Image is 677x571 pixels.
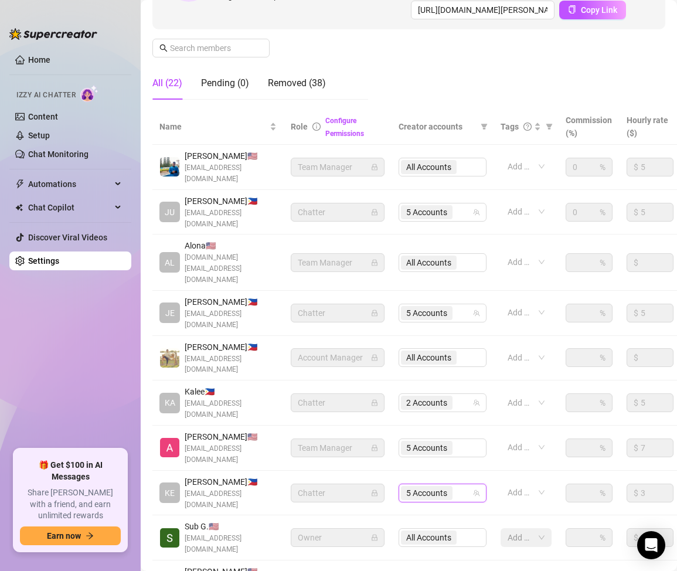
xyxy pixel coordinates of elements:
span: lock [371,444,378,451]
span: [EMAIL_ADDRESS][DOMAIN_NAME] [185,443,277,465]
span: lock [371,310,378,317]
a: Configure Permissions [325,117,364,138]
span: 2 Accounts [406,396,447,409]
div: Pending (0) [201,76,249,90]
span: Alona 🇺🇸 [185,239,277,252]
a: Settings [28,256,59,266]
span: 5 Accounts [401,486,453,500]
span: Chatter [298,394,377,412]
span: AL [165,256,175,269]
span: 5 Accounts [406,307,447,320]
a: Setup [28,131,50,140]
span: search [159,44,168,52]
div: All (22) [152,76,182,90]
span: KE [165,487,175,499]
span: [PERSON_NAME] 🇺🇸 [185,149,277,162]
span: Account Manager [298,349,377,366]
img: logo-BBDzfeDw.svg [9,28,97,40]
span: thunderbolt [15,179,25,189]
span: [DOMAIN_NAME][EMAIL_ADDRESS][DOMAIN_NAME] [185,252,277,285]
span: Team Manager [298,439,377,457]
span: Kalee 🇵🇭 [185,385,277,398]
span: 5 Accounts [406,206,447,219]
div: Open Intercom Messenger [637,531,665,559]
span: Role [291,122,308,131]
th: Name [152,109,284,145]
span: [EMAIL_ADDRESS][DOMAIN_NAME] [185,208,277,230]
span: [PERSON_NAME] 🇵🇭 [185,195,277,208]
span: lock [371,354,378,361]
span: filter [478,118,490,135]
input: Search members [170,42,253,55]
span: filter [481,123,488,130]
span: [EMAIL_ADDRESS][DOMAIN_NAME] [185,488,277,511]
span: [EMAIL_ADDRESS][DOMAIN_NAME] [185,162,277,185]
span: Automations [28,175,111,193]
span: 5 Accounts [406,487,447,499]
span: copy [568,5,576,13]
span: Chatter [298,203,377,221]
span: Tags [501,120,519,133]
span: lock [371,534,378,541]
span: 5 Accounts [401,205,453,219]
img: Chat Copilot [15,203,23,212]
span: Chatter [298,484,377,502]
span: Sub G. 🇺🇸 [185,520,277,533]
span: Earn now [47,531,81,541]
span: lock [371,490,378,497]
span: lock [371,164,378,171]
a: Discover Viral Videos [28,233,107,242]
span: JE [165,307,175,320]
span: [PERSON_NAME] 🇺🇸 [185,430,277,443]
span: Chatter [298,304,377,322]
span: [EMAIL_ADDRESS][DOMAIN_NAME] [185,354,277,376]
span: filter [543,118,555,135]
span: 2 Accounts [401,396,453,410]
span: lock [371,399,378,406]
span: team [473,209,480,216]
span: arrow-right [86,532,94,540]
span: [EMAIL_ADDRESS][DOMAIN_NAME] [185,398,277,420]
span: team [473,490,480,497]
span: team [473,310,480,317]
div: Removed (38) [268,76,326,90]
a: Content [28,112,58,121]
span: team [473,399,480,406]
span: question-circle [523,123,532,131]
span: Team Manager [298,158,377,176]
span: [PERSON_NAME] 🇵🇭 [185,475,277,488]
span: [EMAIL_ADDRESS][DOMAIN_NAME] [185,533,277,555]
span: Chat Copilot [28,198,111,217]
span: info-circle [312,123,321,131]
span: Name [159,120,267,133]
span: JU [165,206,175,219]
img: Aaron Paul Carnaje [160,348,179,368]
span: Owner [298,529,377,546]
span: Share [PERSON_NAME] with a friend, and earn unlimited rewards [20,487,121,522]
span: Creator accounts [399,120,476,133]
span: 🎁 Get $100 in AI Messages [20,460,121,482]
button: Earn nowarrow-right [20,526,121,545]
span: lock [371,209,378,216]
button: Copy Link [559,1,626,19]
span: [PERSON_NAME] 🇵🇭 [185,295,277,308]
img: Alexicon Ortiaga [160,438,179,457]
a: Home [28,55,50,64]
img: AI Chatter [80,85,98,102]
th: Commission (%) [559,109,620,145]
span: Izzy AI Chatter [16,90,76,101]
span: lock [371,259,378,266]
span: [EMAIL_ADDRESS][DOMAIN_NAME] [185,308,277,331]
a: Chat Monitoring [28,149,89,159]
img: Sub Genius [160,528,179,548]
span: [PERSON_NAME] 🇵🇭 [185,341,277,354]
img: Emad Ataei [160,157,179,176]
span: Team Manager [298,254,377,271]
span: KA [165,396,175,409]
span: filter [546,123,553,130]
span: Copy Link [581,5,617,15]
span: 5 Accounts [401,306,453,320]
